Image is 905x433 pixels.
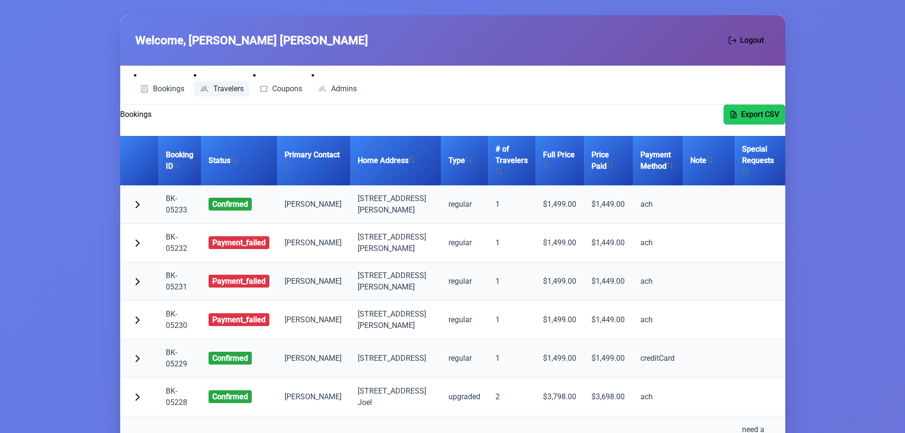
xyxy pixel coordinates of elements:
[535,339,584,378] td: $1,499.00
[584,339,632,378] td: $1,499.00
[441,185,488,224] td: regular
[633,136,683,185] th: Payment Method
[535,301,584,339] td: $1,499.00
[350,224,440,262] td: [STREET_ADDRESS][PERSON_NAME]
[277,136,350,185] th: Primary Contact
[272,85,302,93] span: Coupons
[350,339,440,378] td: [STREET_ADDRESS]
[584,185,632,224] td: $1,449.00
[209,198,252,211] span: confirmed
[209,236,269,249] span: payment_failed
[277,301,350,339] td: [PERSON_NAME]
[734,136,785,185] th: Special Requests
[584,136,632,185] th: Price Paid
[194,81,249,96] a: Travelers
[441,301,488,339] td: regular
[194,70,249,96] li: Travelers
[277,185,350,224] td: [PERSON_NAME]
[633,378,683,416] td: ach
[350,136,440,185] th: Home Address
[166,194,187,214] a: BK-05233
[350,185,440,224] td: [STREET_ADDRESS][PERSON_NAME]
[331,85,357,93] span: Admins
[488,378,536,416] td: 2
[488,224,536,262] td: 1
[633,339,683,378] td: creditCard
[166,232,187,253] a: BK-05232
[488,301,536,339] td: 1
[584,301,632,339] td: $1,449.00
[134,70,191,96] li: Bookings
[441,378,488,416] td: upgraded
[153,85,184,93] span: Bookings
[441,262,488,301] td: regular
[213,85,244,93] span: Travelers
[350,301,440,339] td: [STREET_ADDRESS][PERSON_NAME]
[584,224,632,262] td: $1,449.00
[633,262,683,301] td: ach
[584,378,632,416] td: $3,698.00
[441,339,488,378] td: regular
[441,224,488,262] td: regular
[741,109,779,120] span: Export CSV
[441,136,488,185] th: Type
[158,136,201,185] th: Booking ID
[724,105,785,125] button: Export CSV
[312,70,362,96] li: Admins
[633,185,683,224] td: ach
[535,378,584,416] td: $3,798.00
[277,262,350,301] td: [PERSON_NAME]
[253,70,308,96] li: Coupons
[277,224,350,262] td: [PERSON_NAME]
[209,352,252,365] span: confirmed
[209,390,252,403] span: confirmed
[120,109,152,120] h2: Bookings
[209,313,269,326] span: payment_failed
[740,35,764,46] span: Logout
[535,136,584,185] th: Full Price
[488,185,536,224] td: 1
[683,136,734,185] th: Note
[277,339,350,378] td: [PERSON_NAME]
[134,81,191,96] a: Bookings
[166,348,187,368] a: BK-05229
[350,378,440,416] td: [STREET_ADDRESS] Joel
[209,275,269,288] span: payment_failed
[633,224,683,262] td: ach
[723,30,770,50] button: Logout
[201,136,277,185] th: Status
[488,339,536,378] td: 1
[535,185,584,224] td: $1,499.00
[584,262,632,301] td: $1,449.00
[535,262,584,301] td: $1,499.00
[253,81,308,96] a: Coupons
[488,262,536,301] td: 1
[488,136,536,185] th: # of Travelers
[633,301,683,339] td: ach
[535,224,584,262] td: $1,499.00
[166,271,187,291] a: BK-05231
[312,81,362,96] a: Admins
[166,386,187,407] a: BK-05228
[166,309,187,330] a: BK-05230
[277,378,350,416] td: [PERSON_NAME]
[135,32,368,49] span: Welcome, [PERSON_NAME] [PERSON_NAME]
[350,262,440,301] td: [STREET_ADDRESS][PERSON_NAME]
